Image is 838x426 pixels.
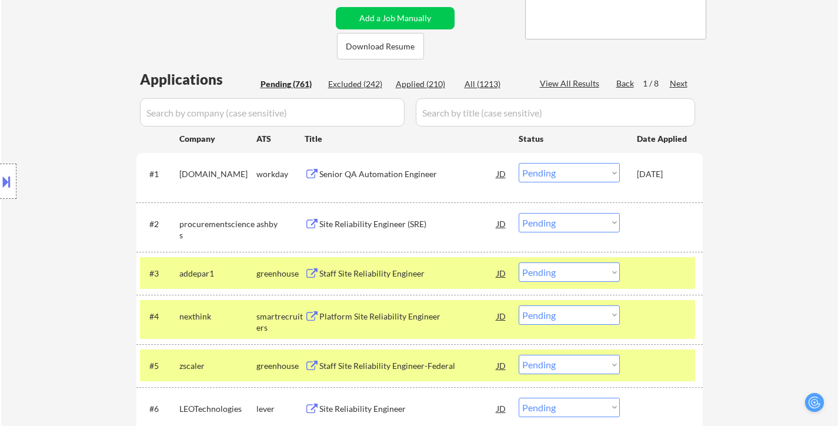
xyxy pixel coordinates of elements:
[256,360,305,372] div: greenhouse
[637,133,689,145] div: Date Applied
[643,78,670,89] div: 1 / 8
[519,128,620,149] div: Status
[496,305,508,327] div: JD
[496,262,508,284] div: JD
[256,133,305,145] div: ATS
[396,78,455,90] div: Applied (210)
[256,403,305,415] div: lever
[465,78,523,90] div: All (1213)
[319,268,497,279] div: Staff Site Reliability Engineer
[140,98,405,127] input: Search by company (case sensitive)
[540,78,603,89] div: View All Results
[261,78,319,90] div: Pending (761)
[337,33,424,59] button: Download Resume
[319,168,497,180] div: Senior QA Automation Engineer
[496,213,508,234] div: JD
[336,7,455,29] button: Add a Job Manually
[256,311,305,334] div: smartrecruiters
[496,163,508,184] div: JD
[496,398,508,419] div: JD
[319,360,497,372] div: Staff Site Reliability Engineer-Federal
[637,168,689,180] div: [DATE]
[149,311,170,322] div: #4
[496,355,508,376] div: JD
[616,78,635,89] div: Back
[256,168,305,180] div: workday
[149,403,170,415] div: #6
[328,78,387,90] div: Excluded (242)
[179,133,256,145] div: Company
[256,268,305,279] div: greenhouse
[319,218,497,230] div: Site Reliability Engineer (SRE)
[319,403,497,415] div: Site Reliability Engineer
[305,133,508,145] div: Title
[179,403,256,415] div: LEOTechnologies
[179,168,256,180] div: [DOMAIN_NAME]
[670,78,689,89] div: Next
[319,311,497,322] div: Platform Site Reliability Engineer
[416,98,695,127] input: Search by title (case sensitive)
[256,218,305,230] div: ashby
[179,268,256,279] div: addepar1
[179,218,256,241] div: procurementsciences
[179,311,256,322] div: nexthink
[179,360,256,372] div: zscaler
[149,360,170,372] div: #5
